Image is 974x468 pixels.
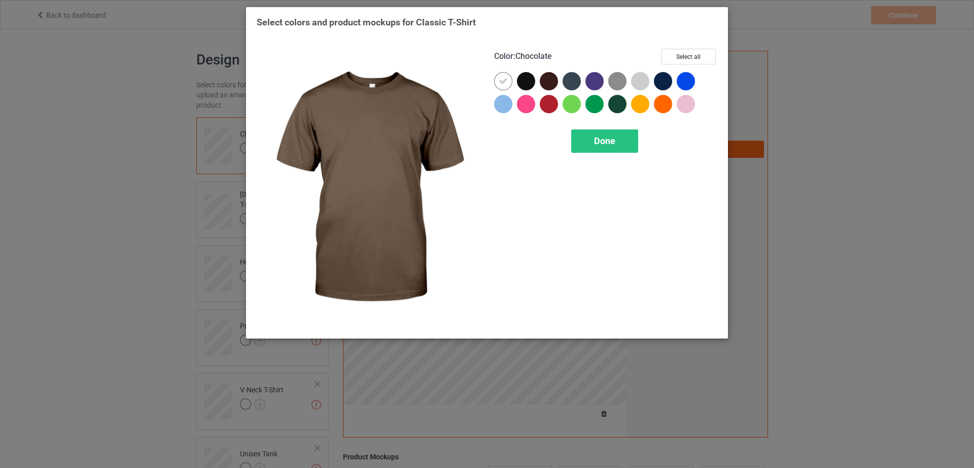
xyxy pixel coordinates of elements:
img: heather_texture.png [608,72,627,90]
span: Select colors and product mockups for Classic T-Shirt [257,17,476,27]
span: Chocolate [515,51,552,61]
button: Select all [661,49,716,64]
img: regular.jpg [257,49,480,328]
h4: : [494,51,552,62]
span: Color [494,51,513,61]
span: Done [594,136,615,146]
